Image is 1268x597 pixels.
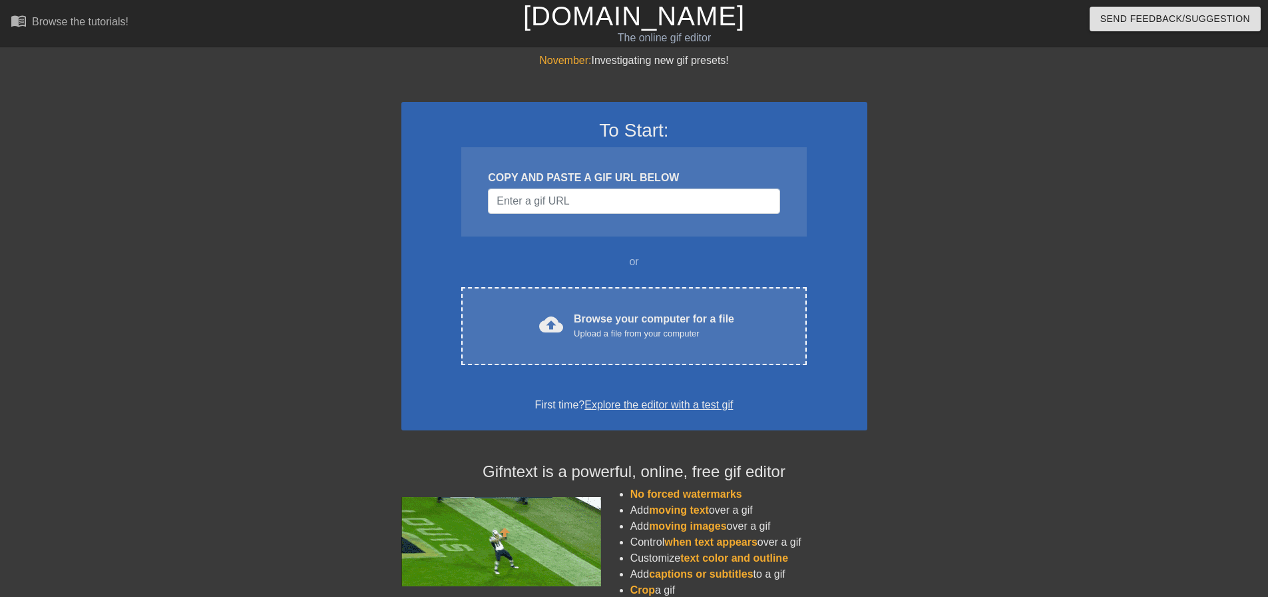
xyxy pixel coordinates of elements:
div: The online gif editor [429,30,899,46]
div: Browse the tutorials! [32,16,128,27]
li: Add over a gif [630,518,867,534]
input: Username [488,189,779,214]
span: Send Feedback/Suggestion [1100,11,1250,27]
span: cloud_upload [539,312,563,336]
span: menu_book [11,13,27,29]
div: Investigating new gif presets! [401,53,867,69]
span: text color and outline [680,552,788,564]
li: Control over a gif [630,534,867,550]
span: moving text [649,504,709,516]
h3: To Start: [419,119,850,142]
div: First time? [419,397,850,413]
img: football_small.gif [401,497,601,586]
a: Explore the editor with a test gif [584,399,733,410]
span: moving images [649,520,726,532]
li: Customize [630,550,867,566]
button: Send Feedback/Suggestion [1090,7,1261,31]
div: or [436,254,833,270]
div: COPY AND PASTE A GIF URL BELOW [488,170,779,186]
span: captions or subtitles [649,568,753,580]
div: Browse your computer for a file [574,311,734,340]
a: Browse the tutorials! [11,13,128,33]
span: when text appears [664,536,757,548]
li: Add over a gif [630,502,867,518]
span: Crop [630,584,655,596]
div: Upload a file from your computer [574,327,734,340]
span: November: [539,55,591,66]
span: No forced watermarks [630,488,742,500]
h4: Gifntext is a powerful, online, free gif editor [401,462,867,482]
li: Add to a gif [630,566,867,582]
a: [DOMAIN_NAME] [523,1,745,31]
